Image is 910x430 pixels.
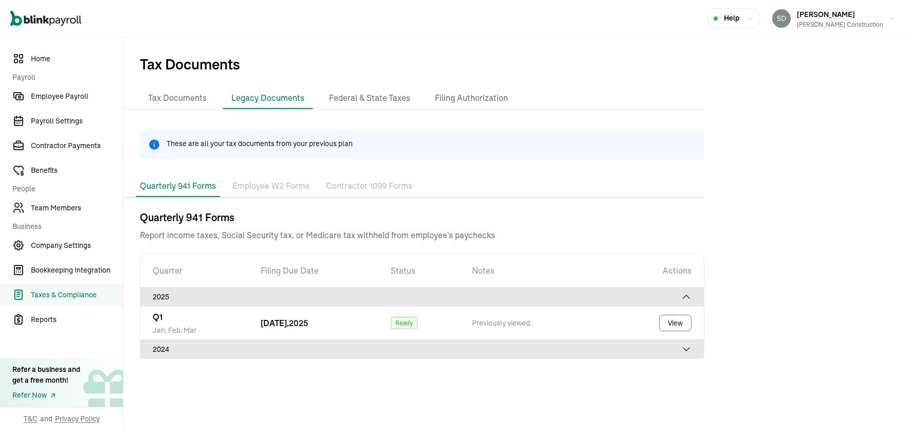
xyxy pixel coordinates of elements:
[31,53,123,64] span: Home
[12,221,117,232] span: Business
[153,264,236,277] div: Quarter
[167,138,353,149] span: These are all your tax documents from your previous plan
[391,264,447,277] div: Status
[391,317,417,329] div: Ready
[55,414,100,424] span: Privacy Policy
[321,87,418,109] li: Federal & State Taxes
[140,87,215,109] li: Tax Documents
[12,72,117,83] span: Payroll
[31,203,123,213] span: Team Members
[223,87,313,109] li: Legacy Documents
[31,91,123,102] span: Employee Payroll
[140,210,704,225] h3: Quarterly 941 Forms
[707,8,760,28] button: Help
[859,381,910,430] iframe: Chat Widget
[659,315,691,331] button: View
[31,314,123,325] span: Reports
[153,323,236,335] p: Jan, Feb, Mar
[153,344,691,354] div: 2024
[326,180,412,193] p: Contractor 1099 Forms
[12,390,80,401] a: Refer Now
[31,140,123,151] span: Contractor Payments
[31,116,123,127] span: Payroll Settings
[123,37,910,87] span: Tax Documents
[31,165,123,176] span: Benefits
[248,306,379,339] td: [DATE], 2025
[31,240,123,251] span: Company Settings
[427,87,516,109] li: Filing Authorization
[768,6,900,31] button: [PERSON_NAME][PERSON_NAME] Construction
[153,292,691,302] div: 2025
[261,264,367,277] div: Filing Due Date
[626,264,691,277] div: Actions
[797,10,855,19] span: [PERSON_NAME]
[31,290,123,300] span: Taxes & Compliance
[724,13,739,24] span: Help
[12,184,117,194] span: People
[24,414,38,424] span: T&C
[232,180,310,193] p: Employee W2 Forms
[10,4,81,33] nav: Global
[140,225,704,241] p: Report income taxes, Social Security tax, or Medicare tax withheld from employee's paychecks
[12,364,80,386] div: Refer a business and get a free month!
[153,312,162,322] span: Q1
[460,306,614,339] td: Previously viewed.
[797,20,883,29] div: [PERSON_NAME] Construction
[31,265,123,276] span: Bookkeeping Integration
[472,264,602,277] div: Notes
[140,180,216,192] p: Quarterly 941 Forms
